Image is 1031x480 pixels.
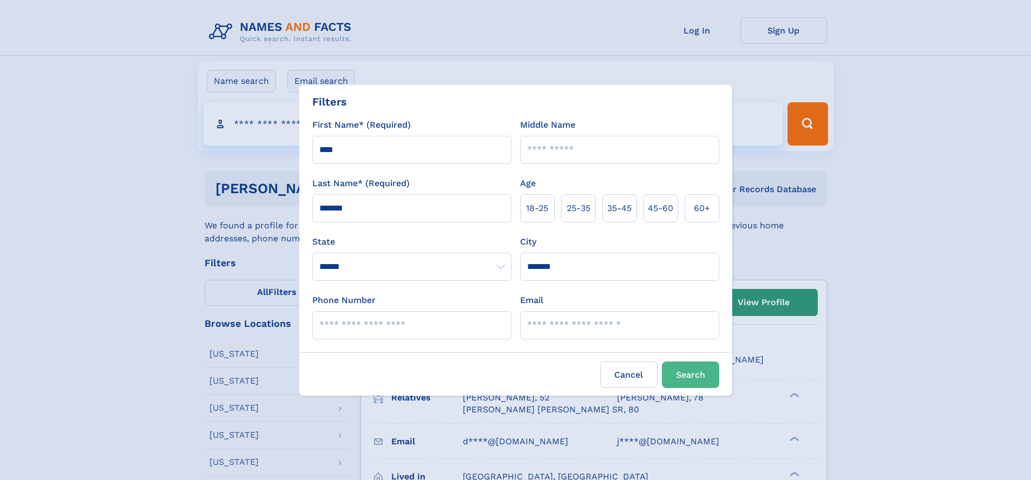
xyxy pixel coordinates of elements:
[600,361,658,388] label: Cancel
[312,177,410,190] label: Last Name* (Required)
[312,94,347,110] div: Filters
[312,235,511,248] label: State
[520,294,543,307] label: Email
[607,202,632,215] span: 35‑45
[520,177,536,190] label: Age
[694,202,710,215] span: 60+
[648,202,673,215] span: 45‑60
[520,119,575,131] label: Middle Name
[312,294,376,307] label: Phone Number
[520,235,536,248] label: City
[526,202,548,215] span: 18‑25
[567,202,590,215] span: 25‑35
[662,361,719,388] button: Search
[312,119,411,131] label: First Name* (Required)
